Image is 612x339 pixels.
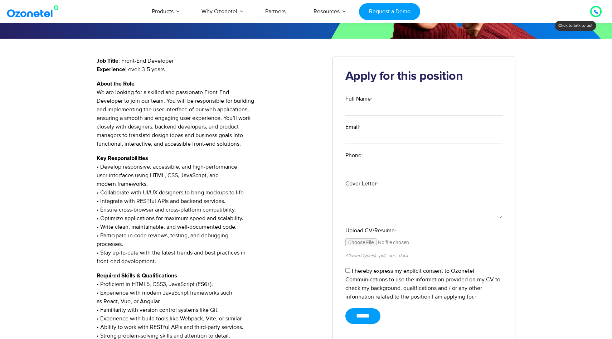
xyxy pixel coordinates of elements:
[97,273,177,279] strong: Required Skills & Qualifications
[345,95,503,103] label: Full Name
[345,151,503,160] label: Phone
[345,253,408,258] small: Allowed Type(s): .pdf, .doc, .docx
[345,267,500,300] label: I hereby express my explicit consent to Ozonetel Communications to use the information provided o...
[97,57,322,74] p: : Front-End Developer Level: 3-5 years
[97,79,322,148] p: We are looking for a skilled and passionate Front-End Developer to join our team. You will be res...
[97,154,322,266] p: • Develop responsive, accessible, and high-performance user interfaces using HTML, CSS, JavaScrip...
[345,123,503,131] label: Email
[97,58,118,64] strong: Job Title
[345,226,503,235] label: Upload CV/Resume
[345,69,503,84] h2: Apply for this position
[97,67,125,72] strong: Experience
[359,3,420,20] a: Request a Demo
[97,155,148,161] strong: Key Responsibilities
[97,81,135,87] strong: About the Role
[345,179,503,188] label: Cover Letter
